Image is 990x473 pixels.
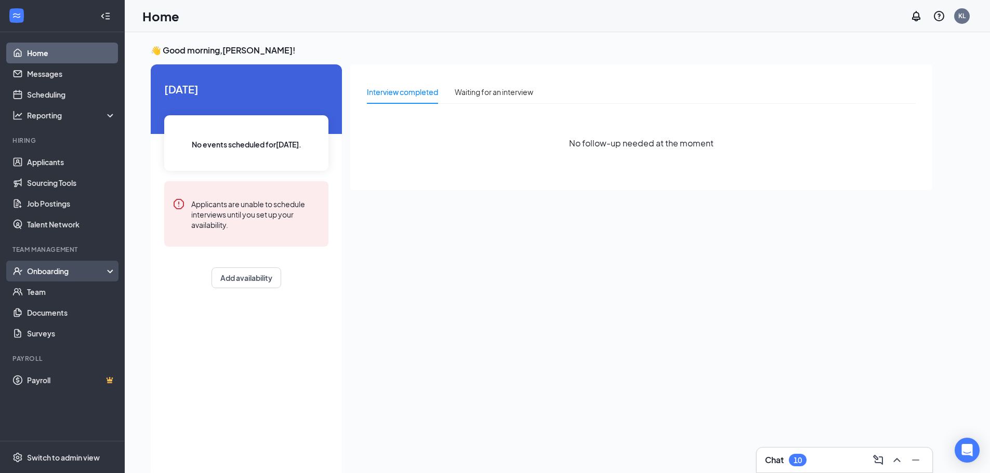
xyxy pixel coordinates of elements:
[212,267,281,288] button: Add availability
[891,454,903,466] svg: ChevronUp
[910,10,922,22] svg: Notifications
[27,281,116,302] a: Team
[27,302,116,323] a: Documents
[100,11,111,21] svg: Collapse
[27,43,116,63] a: Home
[794,456,802,465] div: 10
[455,86,533,98] div: Waiting for an interview
[27,110,116,120] div: Reporting
[955,438,980,463] div: Open Intercom Messenger
[27,370,116,390] a: PayrollCrown
[569,137,714,150] span: No follow-up needed at the moment
[151,45,932,56] h3: 👋 Good morning, [PERSON_NAME] !
[889,452,905,468] button: ChevronUp
[12,266,23,276] svg: UserCheck
[765,454,784,466] h3: Chat
[27,152,116,172] a: Applicants
[173,198,185,210] svg: Error
[909,454,922,466] svg: Minimize
[27,172,116,193] a: Sourcing Tools
[11,10,22,21] svg: WorkstreamLogo
[27,214,116,235] a: Talent Network
[142,7,179,25] h1: Home
[367,86,438,98] div: Interview completed
[12,452,23,463] svg: Settings
[191,198,320,230] div: Applicants are unable to schedule interviews until you set up your availability.
[872,454,885,466] svg: ComposeMessage
[27,266,107,276] div: Onboarding
[958,11,966,20] div: KL
[27,323,116,344] a: Surveys
[27,193,116,214] a: Job Postings
[12,245,114,254] div: Team Management
[27,452,100,463] div: Switch to admin view
[12,354,114,363] div: Payroll
[164,81,328,97] span: [DATE]
[933,10,945,22] svg: QuestionInfo
[192,139,301,150] span: No events scheduled for [DATE] .
[870,452,887,468] button: ComposeMessage
[27,63,116,84] a: Messages
[27,84,116,105] a: Scheduling
[907,452,924,468] button: Minimize
[12,110,23,120] svg: Analysis
[12,136,114,145] div: Hiring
